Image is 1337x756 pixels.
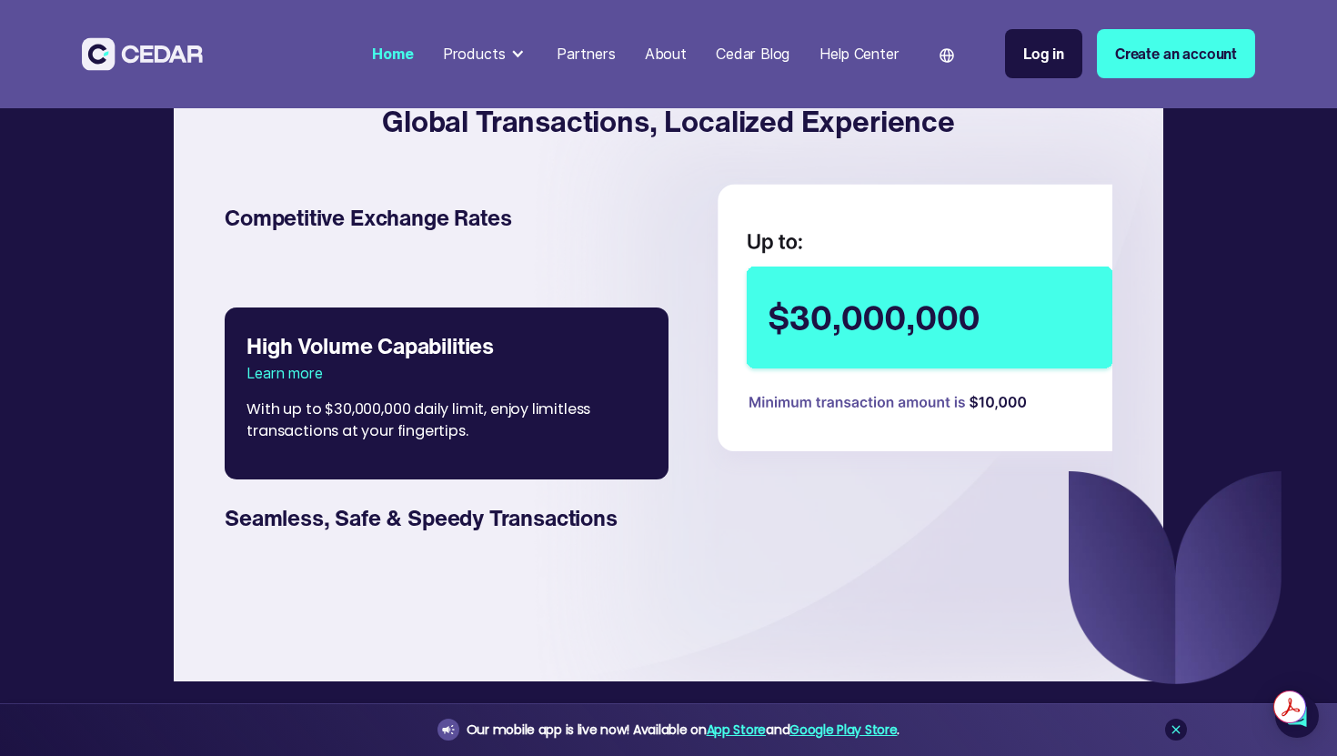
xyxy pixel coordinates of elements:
[789,721,897,739] a: Google Play Store
[1023,43,1064,65] div: Log in
[1097,29,1255,78] a: Create an account
[638,34,694,74] a: About
[441,722,456,737] img: announcement
[645,43,687,65] div: About
[812,34,907,74] a: Help Center
[557,43,616,65] div: Partners
[225,201,647,234] div: Competitive Exchange Rates
[246,384,668,458] div: With up to $30,000,000 daily limit, enjoy limitless transactions at your fingertips.
[443,43,506,65] div: Products
[365,34,420,74] a: Home
[819,43,900,65] div: Help Center
[549,34,623,74] a: Partners
[1005,29,1082,78] a: Log in
[940,48,954,63] img: world icon
[246,362,647,384] div: Learn more
[210,65,1127,179] h4: Global Transactions, Localized Experience
[246,329,647,362] div: High Volume Capabilities
[709,34,797,74] a: Cedar Blog
[436,35,535,72] div: Products
[467,719,900,741] div: Our mobile app is live now! Available on and .
[225,501,647,534] div: Seamless, Safe & Speedy Transactions
[707,721,766,739] a: App Store
[716,43,789,65] div: Cedar Blog
[372,43,413,65] div: Home
[707,178,1157,476] img: send money ui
